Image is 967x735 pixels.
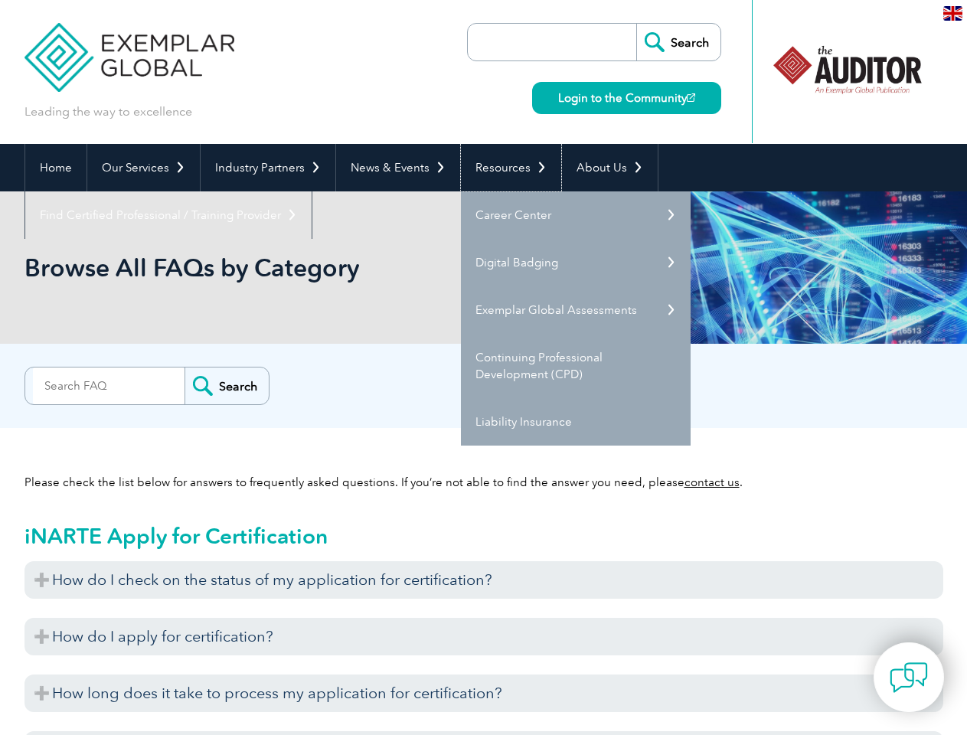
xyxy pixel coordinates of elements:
[25,253,613,283] h1: Browse All FAQs by Category
[461,398,691,446] a: Liability Insurance
[185,367,269,404] input: Search
[943,6,962,21] img: en
[201,144,335,191] a: Industry Partners
[461,191,691,239] a: Career Center
[684,475,740,489] a: contact us
[25,675,943,712] h3: How long does it take to process my application for certification?
[25,561,943,599] h3: How do I check on the status of my application for certification?
[890,658,928,697] img: contact-chat.png
[25,103,192,120] p: Leading the way to excellence
[336,144,460,191] a: News & Events
[532,82,721,114] a: Login to the Community
[33,367,185,404] input: Search FAQ
[461,144,561,191] a: Resources
[461,334,691,398] a: Continuing Professional Development (CPD)
[87,144,200,191] a: Our Services
[25,191,312,239] a: Find Certified Professional / Training Provider
[461,286,691,334] a: Exemplar Global Assessments
[461,239,691,286] a: Digital Badging
[636,24,720,60] input: Search
[25,144,87,191] a: Home
[687,93,695,102] img: open_square.png
[25,524,943,548] h2: iNARTE Apply for Certification
[25,618,943,655] h3: How do I apply for certification?
[562,144,658,191] a: About Us
[25,474,943,491] p: Please check the list below for answers to frequently asked questions. If you’re not able to find...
